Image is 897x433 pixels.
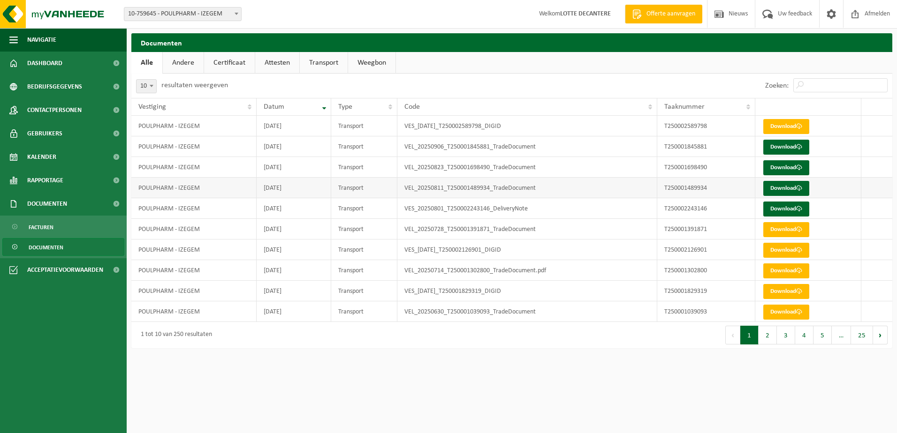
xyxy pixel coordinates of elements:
td: VEL_20250823_T250001698490_TradeDocument [397,157,657,178]
td: POULPHARM - IZEGEM [131,178,257,198]
td: [DATE] [257,136,331,157]
strong: LOTTE DECANTERE [560,10,611,17]
span: Dashboard [27,52,62,75]
span: 10-759645 - POULPHARM - IZEGEM [124,7,242,21]
button: 1 [740,326,759,344]
td: Transport [331,157,397,178]
td: POULPHARM - IZEGEM [131,281,257,301]
td: T250001302800 [657,260,755,281]
span: Kalender [27,145,56,169]
span: Facturen [29,218,53,236]
a: Download [763,305,809,320]
a: Download [763,181,809,196]
span: Navigatie [27,28,56,52]
a: Alle [131,52,162,74]
td: POULPHARM - IZEGEM [131,239,257,260]
td: Transport [331,260,397,281]
td: VES_[DATE]_T250001829319_DIGID [397,281,657,301]
td: [DATE] [257,178,331,198]
a: Download [763,140,809,155]
span: Offerte aanvragen [644,9,698,19]
h2: Documenten [131,33,892,52]
div: 1 tot 10 van 250 resultaten [136,327,212,343]
td: T250002243146 [657,198,755,219]
a: Offerte aanvragen [625,5,702,23]
span: Acceptatievoorwaarden [27,258,103,282]
td: POULPHARM - IZEGEM [131,116,257,136]
span: Type [338,103,352,111]
span: 10 [137,80,156,93]
span: Contactpersonen [27,98,82,122]
span: Gebruikers [27,122,62,145]
span: 10 [136,79,157,93]
a: Attesten [255,52,299,74]
a: Download [763,160,809,175]
td: POULPHARM - IZEGEM [131,198,257,219]
td: T250002589798 [657,116,755,136]
td: [DATE] [257,198,331,219]
td: Transport [331,178,397,198]
span: … [832,326,851,344]
td: T250001039093 [657,301,755,322]
span: Taaknummer [664,103,705,111]
a: Weegbon [348,52,395,74]
a: Download [763,284,809,299]
a: Download [763,263,809,278]
span: Documenten [27,192,67,216]
td: Transport [331,198,397,219]
td: T250001391871 [657,219,755,239]
button: 2 [759,326,777,344]
td: Transport [331,219,397,239]
span: Bedrijfsgegevens [27,75,82,98]
td: VEL_20250811_T250001489934_TradeDocument [397,178,657,198]
td: Transport [331,136,397,157]
span: 10-759645 - POULPHARM - IZEGEM [124,7,241,21]
td: T250001845881 [657,136,755,157]
td: VEL_20250630_T250001039093_TradeDocument [397,301,657,322]
td: Transport [331,301,397,322]
button: Next [873,326,888,344]
td: Transport [331,281,397,301]
a: Andere [163,52,204,74]
button: 3 [777,326,795,344]
span: Vestiging [138,103,166,111]
td: VES_[DATE]_T250002126901_DIGID [397,239,657,260]
a: Download [763,202,809,216]
button: Previous [725,326,740,344]
a: Documenten [2,238,124,256]
td: POULPHARM - IZEGEM [131,301,257,322]
span: Code [404,103,420,111]
span: Documenten [29,239,63,256]
label: resultaten weergeven [161,82,228,89]
td: [DATE] [257,239,331,260]
td: [DATE] [257,281,331,301]
td: VES_20250801_T250002243146_DeliveryNote [397,198,657,219]
td: VEL_20250728_T250001391871_TradeDocument [397,219,657,239]
button: 25 [851,326,873,344]
td: [DATE] [257,157,331,178]
td: T250001489934 [657,178,755,198]
td: VEL_20250906_T250001845881_TradeDocument [397,136,657,157]
td: POULPHARM - IZEGEM [131,219,257,239]
td: Transport [331,116,397,136]
a: Download [763,222,809,237]
a: Download [763,119,809,134]
button: 4 [795,326,813,344]
td: Transport [331,239,397,260]
span: Rapportage [27,169,63,192]
td: T250001698490 [657,157,755,178]
a: Download [763,243,809,258]
a: Certificaat [204,52,255,74]
td: [DATE] [257,301,331,322]
a: Transport [300,52,348,74]
td: VEL_20250714_T250001302800_TradeDocument.pdf [397,260,657,281]
label: Zoeken: [765,82,789,90]
td: VES_[DATE]_T250002589798_DIGID [397,116,657,136]
td: T250002126901 [657,239,755,260]
td: POULPHARM - IZEGEM [131,260,257,281]
span: Datum [264,103,284,111]
td: POULPHARM - IZEGEM [131,157,257,178]
td: [DATE] [257,219,331,239]
td: [DATE] [257,260,331,281]
td: T250001829319 [657,281,755,301]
